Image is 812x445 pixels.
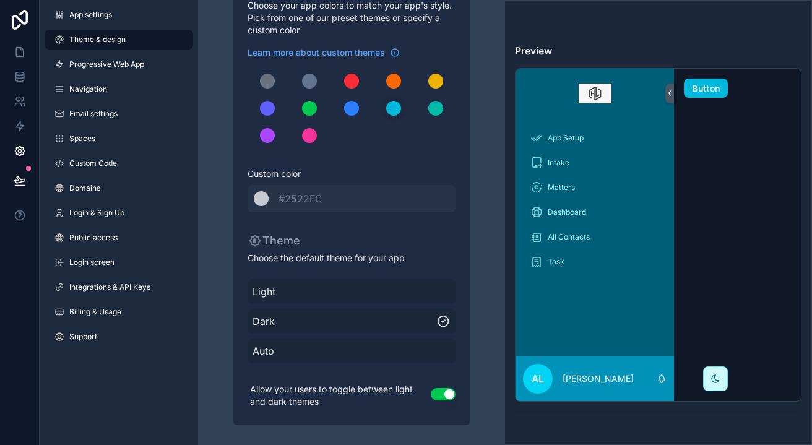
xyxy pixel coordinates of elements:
span: Light [253,284,451,299]
p: Allow your users to toggle between light and dark themes [248,381,431,410]
a: Login & Sign Up [45,203,193,223]
a: Learn more about custom themes [248,46,400,59]
span: All Contacts [548,232,590,242]
span: Choose the default theme for your app [248,252,456,264]
span: Learn more about custom themes [248,46,385,59]
span: Custom Code [69,158,117,168]
span: Email settings [69,109,118,119]
img: App logo [579,84,611,103]
span: Custom color [248,168,446,180]
div: scrollable content [516,118,674,356]
a: All Contacts [523,226,667,248]
span: Progressive Web App [69,59,144,69]
a: Domains [45,178,193,198]
span: Theme & design [69,35,126,45]
span: Login & Sign Up [69,208,124,218]
a: Email settings [45,104,193,124]
button: Button [684,79,728,98]
a: Custom Code [45,153,193,173]
a: Spaces [45,129,193,149]
span: AL [532,371,544,386]
span: Integrations & API Keys [69,282,150,292]
span: Dashboard [548,207,586,217]
span: Domains [69,183,100,193]
span: Billing & Usage [69,307,121,317]
a: Integrations & API Keys [45,277,193,297]
a: Login screen [45,253,193,272]
span: Task [548,257,564,267]
a: Billing & Usage [45,302,193,322]
span: Public access [69,233,118,243]
a: Public access [45,228,193,248]
p: Theme [248,232,300,249]
a: Intake [523,152,667,174]
a: App settings [45,5,193,25]
a: Support [45,327,193,347]
span: Login screen [69,257,114,267]
span: App Setup [548,133,584,143]
a: Theme & design [45,30,193,50]
span: Spaces [69,134,95,144]
span: Navigation [69,84,107,94]
a: Dashboard [523,201,667,223]
p: [PERSON_NAME] [563,373,634,385]
span: #2522FC [279,192,322,205]
h3: Preview [515,43,801,58]
span: Dark [253,314,437,329]
span: Intake [548,158,569,168]
span: Support [69,332,97,342]
a: Matters [523,176,667,199]
a: App Setup [523,127,667,149]
a: Task [523,251,667,273]
a: Navigation [45,79,193,99]
span: Matters [548,183,575,192]
span: Auto [253,343,451,358]
span: App settings [69,10,112,20]
a: Progressive Web App [45,54,193,74]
